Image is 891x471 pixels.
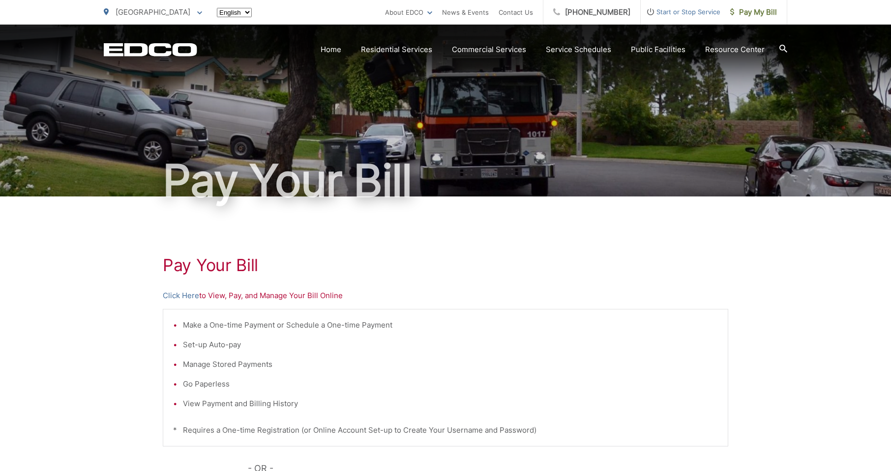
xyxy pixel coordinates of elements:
a: Click Here [163,290,199,302]
a: Commercial Services [452,44,526,55]
a: Service Schedules [546,44,611,55]
a: Contact Us [499,6,533,18]
a: Home [321,44,341,55]
p: * Requires a One-time Registration (or Online Account Set-up to Create Your Username and Password) [173,424,718,436]
a: About EDCO [385,6,432,18]
select: Select a language [217,8,252,17]
li: Go Paperless [183,378,718,390]
span: Pay My Bill [730,6,777,18]
a: Residential Services [361,44,432,55]
a: Resource Center [705,44,765,55]
span: [GEOGRAPHIC_DATA] [116,7,190,17]
li: Set-up Auto-pay [183,339,718,351]
li: View Payment and Billing History [183,398,718,410]
li: Manage Stored Payments [183,359,718,370]
h1: Pay Your Bill [163,255,728,275]
a: EDCD logo. Return to the homepage. [104,43,197,56]
a: News & Events [442,6,489,18]
h1: Pay Your Bill [104,156,787,205]
p: to View, Pay, and Manage Your Bill Online [163,290,728,302]
li: Make a One-time Payment or Schedule a One-time Payment [183,319,718,331]
a: Public Facilities [631,44,685,55]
